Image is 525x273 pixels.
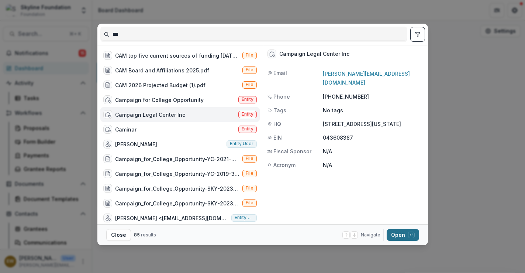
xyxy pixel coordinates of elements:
[115,126,137,133] div: Caminar
[246,200,253,205] span: File
[230,141,253,146] span: Entity user
[115,111,185,119] div: Campaign Legal Center Inc
[115,155,239,163] div: Campaign_for_College_Opportunity-YC-2021-48296.pdf
[387,229,419,241] button: Open
[242,112,253,117] span: Entity
[246,82,253,87] span: File
[246,185,253,191] span: File
[235,215,253,220] span: Entity user
[141,232,156,238] span: results
[273,147,311,155] span: Fiscal Sponsor
[115,199,239,207] div: Campaign_for_College_Opportunity-SKY-2023-58264-Grant_Agreement_December_26_2023.docx
[115,96,204,104] div: Campaign for College Opportunity
[323,93,424,100] p: [PHONE_NUMBER]
[323,120,424,128] p: [STREET_ADDRESS][US_STATE]
[134,232,140,238] span: 85
[115,66,209,74] div: CAM Board and Affiliations 2025.pdf
[323,161,424,169] p: N/A
[246,67,253,72] span: File
[273,161,296,169] span: Acronym
[273,106,286,114] span: Tags
[115,81,205,89] div: CAM 2026 Projected Budget (1).pdf
[361,232,380,238] span: Navigate
[115,214,228,222] div: [PERSON_NAME] <[EMAIL_ADDRESS][DOMAIN_NAME]>
[246,156,253,161] span: File
[279,51,349,57] div: Campaign Legal Center Inc
[115,140,157,148] div: [PERSON_NAME]
[323,147,424,155] p: N/A
[115,52,239,59] div: CAM top five current sources of funding [DATE].pdf
[106,229,131,241] button: Close
[246,171,253,176] span: File
[323,71,410,86] a: [PERSON_NAME][EMAIL_ADDRESS][DOMAIN_NAME]
[242,97,253,102] span: Entity
[246,52,253,58] span: File
[323,134,424,141] p: 043608387
[242,126,253,132] span: Entity
[323,106,343,114] p: No tags
[273,120,281,128] span: HQ
[410,27,425,42] button: toggle filters
[115,170,239,178] div: Campaign_for_College_Opportunity-YC-2019-35992.pdf
[273,93,290,100] span: Phone
[273,134,282,141] span: EIN
[273,69,287,77] span: Email
[115,185,239,192] div: Campaign_for_College_Opportunity-SKY-2023-58264.pdf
